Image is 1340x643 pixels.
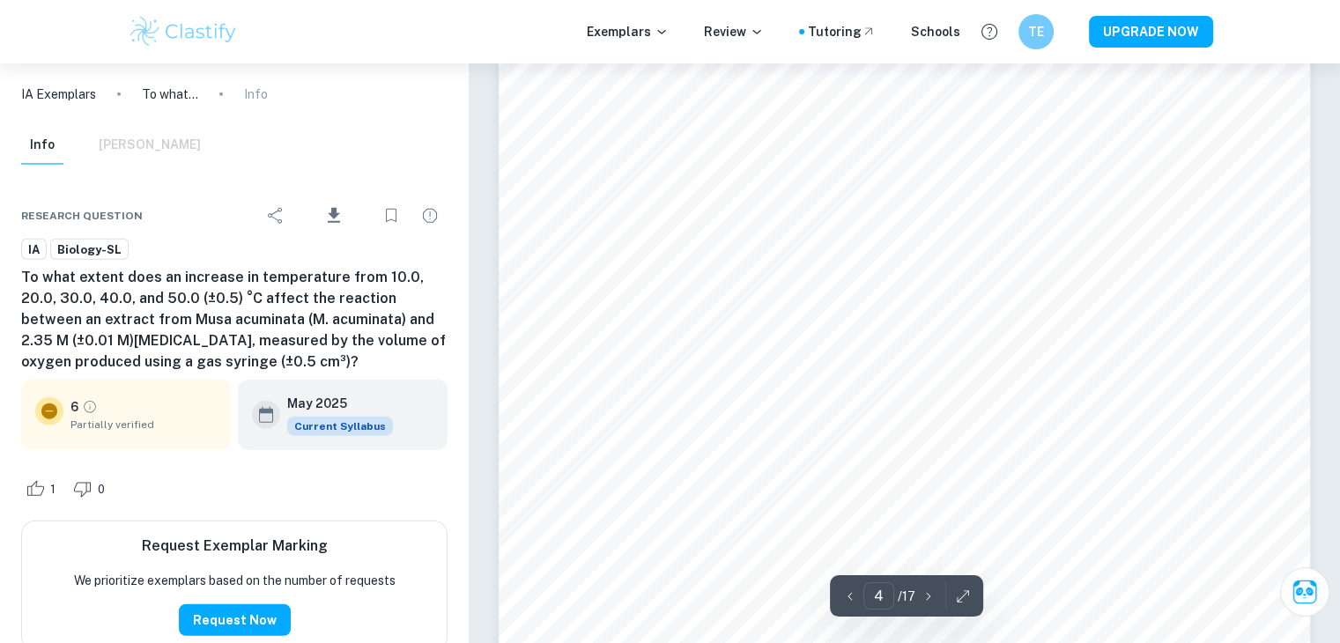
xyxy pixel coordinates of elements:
div: Bookmark [374,198,409,233]
div: Like [21,475,65,503]
div: Download [297,193,370,239]
a: IA [21,239,47,261]
h6: May 2025 [287,394,379,413]
p: To what extent does an increase in temperature from 10.0, 20.0, 30.0, 40.0, and 50.0 (±0.5) °C af... [142,85,198,104]
a: Biology-SL [50,239,129,261]
img: Clastify logo [128,14,240,49]
h6: TE [1025,22,1046,41]
div: Share [258,198,293,233]
span: 0 [88,481,115,499]
span: IA [22,241,46,259]
div: Report issue [412,198,448,233]
h6: To what extent does an increase in temperature from 10.0, 20.0, 30.0, 40.0, and 50.0 (±0.5) °C af... [21,267,448,373]
a: Grade partially verified [82,399,98,415]
span: 1 [41,481,65,499]
span: Partially verified [70,417,217,432]
p: We prioritize exemplars based on the number of requests [74,571,396,590]
a: IA Exemplars [21,85,96,104]
button: Request Now [179,604,291,636]
span: Current Syllabus [287,417,393,436]
h6: Request Exemplar Marking [142,536,328,557]
p: 6 [70,397,78,417]
button: Ask Clai [1280,567,1329,617]
button: Info [21,126,63,165]
button: UPGRADE NOW [1089,16,1213,48]
div: This exemplar is based on the current syllabus. Feel free to refer to it for inspiration/ideas wh... [287,417,393,436]
span: Biology-SL [51,241,128,259]
button: Help and Feedback [974,17,1004,47]
a: Tutoring [808,22,876,41]
p: / 17 [898,587,915,606]
p: Info [244,85,268,104]
p: Exemplars [587,22,669,41]
p: Review [704,22,764,41]
span: Research question [21,208,143,224]
a: Schools [911,22,960,41]
div: Dislike [69,475,115,503]
button: TE [1018,14,1054,49]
